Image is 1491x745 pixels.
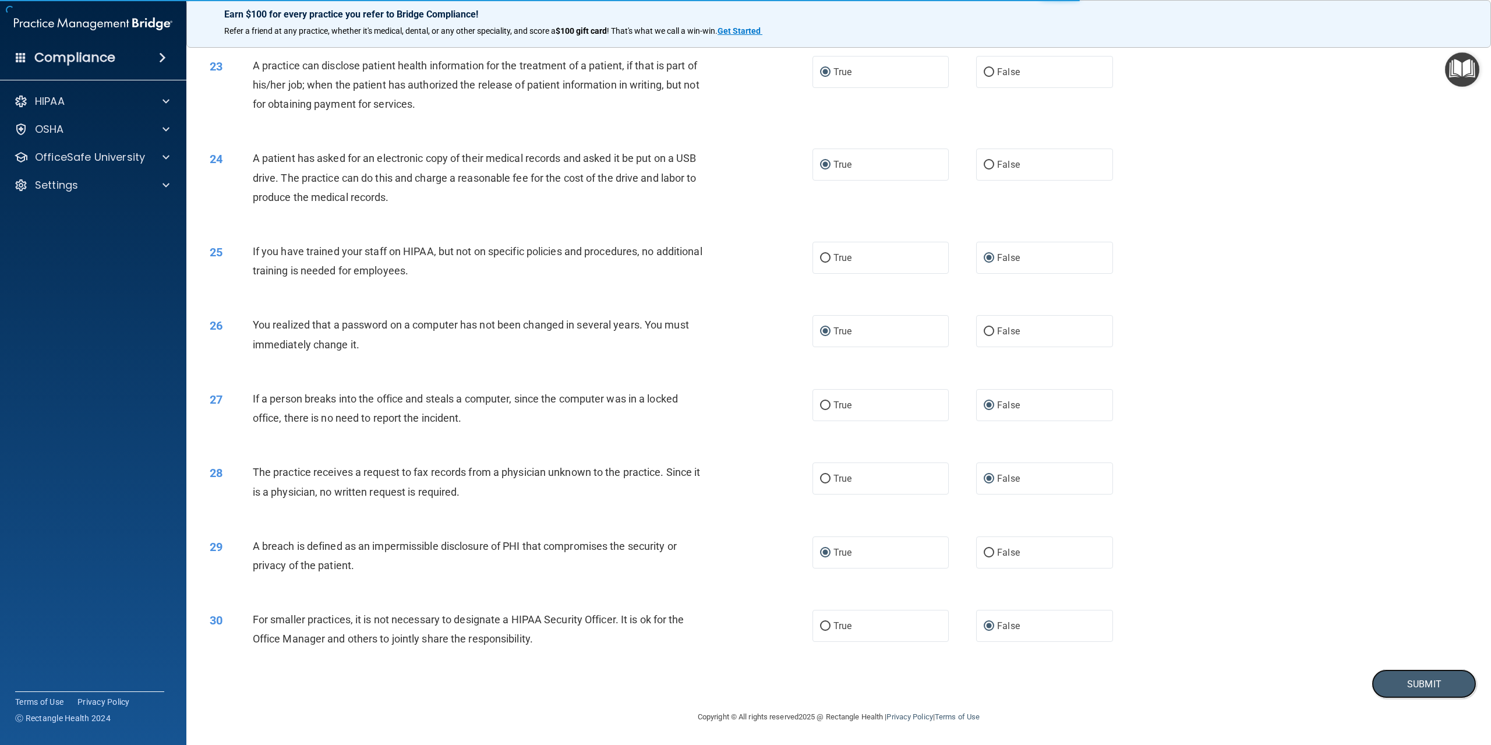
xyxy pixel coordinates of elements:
span: A patient has asked for an electronic copy of their medical records and asked it be put on a USB ... [253,152,697,203]
input: True [820,475,831,483]
span: True [833,547,852,558]
span: Refer a friend at any practice, whether it's medical, dental, or any other speciality, and score a [224,26,556,36]
span: 27 [210,393,222,407]
span: ! That's what we call a win-win. [607,26,718,36]
a: Terms of Use [935,712,980,721]
strong: $100 gift card [556,26,607,36]
span: True [833,326,852,337]
img: PMB logo [14,12,172,36]
span: A practice can disclose patient health information for the treatment of a patient, if that is par... [253,59,699,110]
span: If you have trained your staff on HIPAA, but not on specific policies and procedures, no addition... [253,245,702,277]
span: True [833,620,852,631]
span: 25 [210,245,222,259]
span: False [997,159,1020,170]
input: False [984,401,994,410]
span: False [997,66,1020,77]
span: True [833,473,852,484]
a: Privacy Policy [886,712,932,721]
span: False [997,326,1020,337]
span: False [997,620,1020,631]
input: True [820,401,831,410]
a: OSHA [14,122,169,136]
span: 23 [210,59,222,73]
a: HIPAA [14,94,169,108]
span: A breach is defined as an impermissible disclosure of PHI that compromises the security or privac... [253,540,677,571]
input: False [984,622,994,631]
input: False [984,327,994,336]
p: Earn $100 for every practice you refer to Bridge Compliance! [224,9,1453,20]
span: 29 [210,540,222,554]
span: True [833,252,852,263]
span: 24 [210,152,222,166]
button: Open Resource Center [1445,52,1479,87]
input: False [984,549,994,557]
input: True [820,161,831,170]
input: False [984,68,994,77]
span: True [833,400,852,411]
a: Settings [14,178,169,192]
input: True [820,68,831,77]
div: Copyright © All rights reserved 2025 @ Rectangle Health | | [626,698,1051,736]
h4: Compliance [34,50,115,66]
input: False [984,161,994,170]
a: Get Started [718,26,762,36]
span: False [997,400,1020,411]
span: True [833,66,852,77]
span: For smaller practices, it is not necessary to designate a HIPAA Security Officer. It is ok for th... [253,613,684,645]
span: True [833,159,852,170]
span: 30 [210,613,222,627]
a: OfficeSafe University [14,150,169,164]
p: OfficeSafe University [35,150,145,164]
p: OSHA [35,122,64,136]
input: True [820,254,831,263]
span: If a person breaks into the office and steals a computer, since the computer was in a locked offi... [253,393,678,424]
input: True [820,622,831,631]
span: You realized that a password on a computer has not been changed in several years. You must immedi... [253,319,689,350]
input: True [820,327,831,336]
p: HIPAA [35,94,65,108]
input: True [820,549,831,557]
span: False [997,252,1020,263]
span: 28 [210,466,222,480]
span: Ⓒ Rectangle Health 2024 [15,712,111,724]
a: Privacy Policy [77,696,130,708]
span: 26 [210,319,222,333]
button: Submit [1372,669,1476,699]
span: The practice receives a request to fax records from a physician unknown to the practice. Since it... [253,466,701,497]
strong: Get Started [718,26,761,36]
p: Settings [35,178,78,192]
input: False [984,254,994,263]
input: False [984,475,994,483]
a: Terms of Use [15,696,63,708]
span: False [997,473,1020,484]
span: False [997,547,1020,558]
